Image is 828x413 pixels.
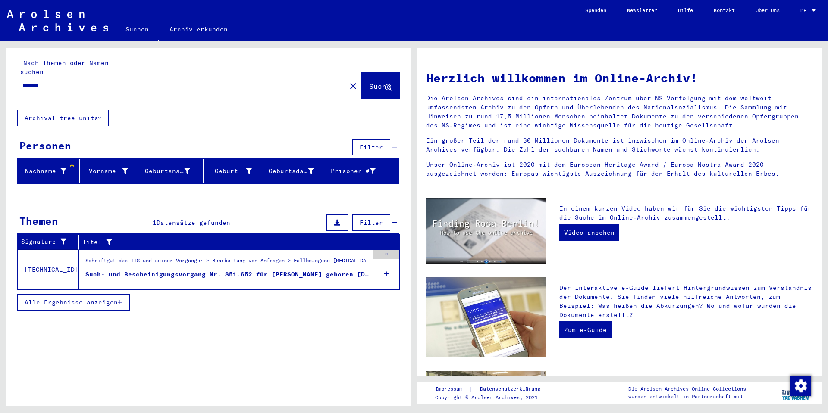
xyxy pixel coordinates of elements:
mat-icon: close [348,81,358,91]
div: Signature [21,235,78,249]
p: Die Arolsen Archives Online-Collections [628,385,746,393]
h1: Herzlich willkommen im Online-Archiv! [426,69,813,87]
div: Titel [82,238,378,247]
td: [TECHNICAL_ID] [18,250,79,289]
mat-header-cell: Geburt‏ [204,159,266,183]
a: Suchen [115,19,159,41]
div: Themen [19,213,58,229]
div: Such- und Bescheinigungsvorgang Nr. 851.652 für [PERSON_NAME] geboren [DEMOGRAPHIC_DATA] [85,270,369,279]
div: Geburt‏ [207,167,252,176]
button: Filter [352,214,390,231]
span: DE [800,8,810,14]
div: Signature [21,237,68,246]
div: | [435,385,551,394]
a: Zum e-Guide [559,321,612,338]
p: Ein großer Teil der rund 30 Millionen Dokumente ist inzwischen im Online-Archiv der Arolsen Archi... [426,136,813,154]
span: Datensätze gefunden [157,219,230,227]
img: eguide.jpg [426,277,546,357]
div: Nachname [21,167,66,176]
div: Schriftgut des ITS und seiner Vorgänger > Bearbeitung von Anfragen > Fallbezogene [MEDICAL_DATA] ... [85,257,369,269]
mat-label: Nach Themen oder Namen suchen [20,59,109,76]
a: Video ansehen [559,224,619,241]
div: Geburtsdatum [269,164,327,178]
span: Filter [360,143,383,151]
span: Filter [360,219,383,227]
div: Geburt‏ [207,164,265,178]
p: Die Arolsen Archives sind ein internationales Zentrum über NS-Verfolgung mit dem weltweit umfasse... [426,94,813,130]
p: Der interaktive e-Guide liefert Hintergrundwissen zum Verständnis der Dokumente. Sie finden viele... [559,283,813,320]
div: Geburtsname [145,167,190,176]
p: Copyright © Arolsen Archives, 2021 [435,394,551,401]
div: Vorname [83,167,129,176]
p: wurden entwickelt in Partnerschaft mit [628,393,746,401]
div: Prisoner # [331,167,376,176]
button: Suche [362,72,400,99]
span: Alle Ergebnisse anzeigen [25,298,118,306]
div: Titel [82,235,389,249]
a: Datenschutzerklärung [473,385,551,394]
div: Personen [19,138,71,153]
div: Prisoner # [331,164,389,178]
div: Nachname [21,164,79,178]
div: Vorname [83,164,141,178]
mat-header-cell: Vorname [80,159,142,183]
mat-header-cell: Geburtsname [141,159,204,183]
a: Archiv erkunden [159,19,238,40]
img: Arolsen_neg.svg [7,10,108,31]
div: 5 [373,250,399,259]
mat-header-cell: Prisoner # [327,159,399,183]
span: 1 [153,219,157,227]
div: Zustimmung ändern [790,375,811,396]
div: Geburtsdatum [269,167,314,176]
button: Alle Ergebnisse anzeigen [17,294,130,311]
div: Geburtsname [145,164,203,178]
img: video.jpg [426,198,546,264]
img: Zustimmung ändern [790,376,811,396]
button: Clear [345,77,362,94]
img: yv_logo.png [780,382,812,404]
mat-header-cell: Geburtsdatum [265,159,327,183]
button: Archival tree units [17,110,109,126]
p: Unser Online-Archiv ist 2020 mit dem European Heritage Award / Europa Nostra Award 2020 ausgezeic... [426,160,813,178]
a: Impressum [435,385,469,394]
button: Filter [352,139,390,155]
mat-header-cell: Nachname [18,159,80,183]
p: In einem kurzen Video haben wir für Sie die wichtigsten Tipps für die Suche im Online-Archiv zusa... [559,204,813,222]
span: Suche [369,82,391,90]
